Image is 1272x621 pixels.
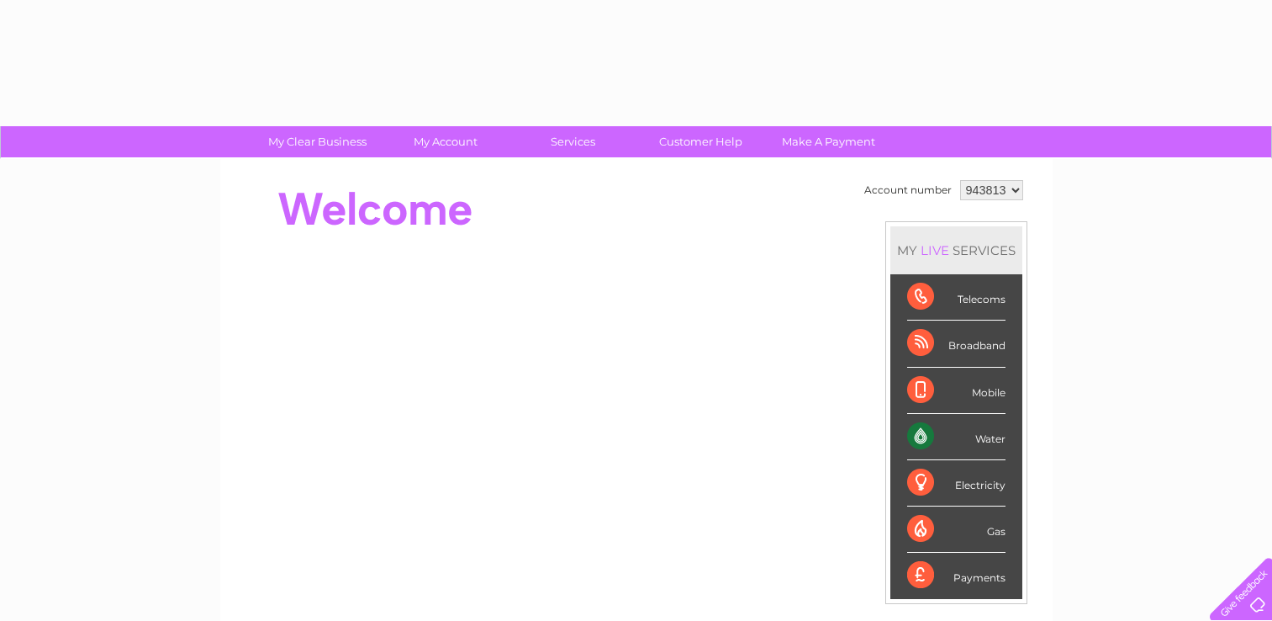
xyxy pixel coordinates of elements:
[860,176,956,204] td: Account number
[504,126,642,157] a: Services
[907,553,1005,598] div: Payments
[907,507,1005,553] div: Gas
[376,126,515,157] a: My Account
[907,368,1005,414] div: Mobile
[631,126,770,157] a: Customer Help
[248,126,387,157] a: My Clear Business
[907,321,1005,367] div: Broadband
[759,126,898,157] a: Make A Payment
[907,460,1005,507] div: Electricity
[890,226,1022,274] div: MY SERVICES
[907,414,1005,460] div: Water
[907,274,1005,321] div: Telecoms
[917,242,953,258] div: LIVE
